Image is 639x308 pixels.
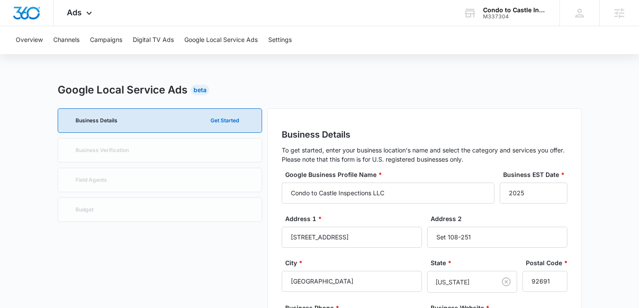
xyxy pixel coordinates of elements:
[285,170,498,179] label: Google Business Profile Name
[58,108,262,133] a: Business DetailsGet Started
[285,258,425,267] label: City
[282,145,567,164] p: To get started, enter your business location's name and select the category and services you offe...
[67,8,82,17] span: Ads
[282,128,567,141] h2: Business Details
[431,214,571,223] label: Address 2
[431,258,521,267] label: State
[282,227,422,248] input: Address 1
[76,118,117,123] p: Business Details
[268,26,292,54] button: Settings
[503,170,571,179] label: Business EST Date
[500,183,567,204] input: YYYY
[483,14,547,20] div: account id
[522,271,567,292] input: Postal Code
[282,183,494,204] input: Google Business Profile Name
[16,26,43,54] button: Overview
[58,82,187,98] h2: Google Local Service Ads
[184,26,258,54] button: Google Local Service Ads
[53,26,79,54] button: Channels
[526,258,571,267] label: Postal Code
[427,227,567,248] input: Address 2
[202,110,248,131] button: Get Started
[483,7,547,14] div: account name
[191,85,209,95] div: Beta
[285,214,425,223] label: Address 1
[90,26,122,54] button: Campaigns
[133,26,174,54] button: Digital TV Ads
[499,275,513,289] button: Clear
[282,271,422,292] input: City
